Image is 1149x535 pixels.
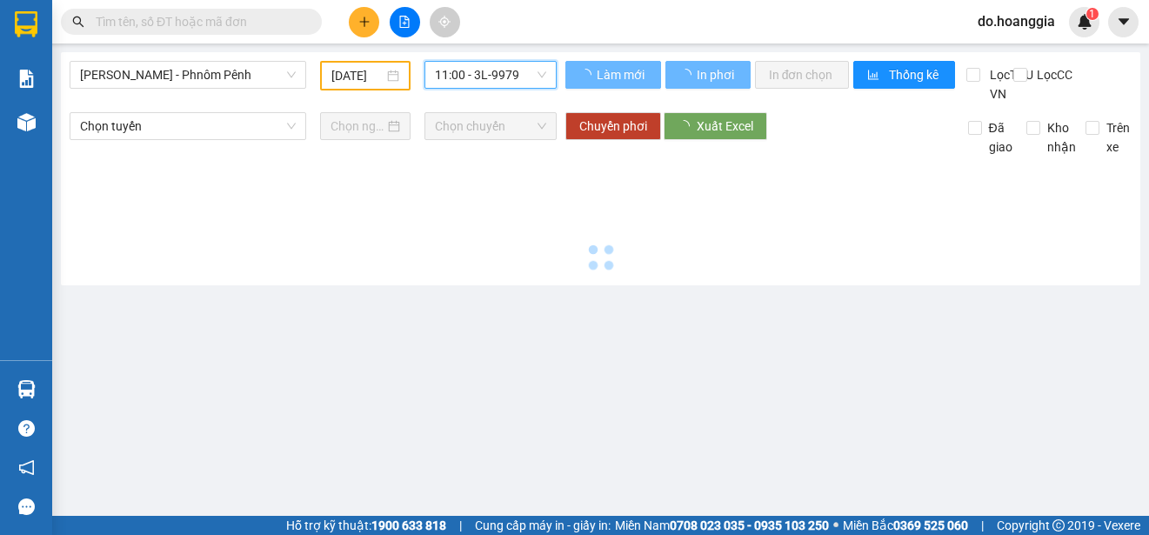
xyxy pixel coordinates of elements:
[981,516,984,535] span: |
[1030,65,1075,84] span: Lọc CC
[964,10,1069,32] span: do.hoanggia
[597,65,647,84] span: Làm mới
[331,66,384,85] input: 11/09/2025
[17,380,36,398] img: warehouse-icon
[833,522,838,529] span: ⚪️
[1099,118,1137,157] span: Trên xe
[475,516,611,535] span: Cung cấp máy in - giấy in:
[17,113,36,131] img: warehouse-icon
[678,120,697,132] span: loading
[390,7,420,37] button: file-add
[438,16,451,28] span: aim
[843,516,968,535] span: Miền Bắc
[755,61,850,89] button: In đơn chọn
[1077,14,1092,30] img: icon-new-feature
[331,117,384,136] input: Chọn ngày
[670,518,829,532] strong: 0708 023 035 - 0935 103 250
[80,62,296,88] span: Hồ Chí Minh - Phnôm Pênh
[889,65,941,84] span: Thống kê
[17,70,36,88] img: solution-icon
[615,516,829,535] span: Miền Nam
[697,117,753,136] span: Xuất Excel
[96,12,301,31] input: Tìm tên, số ĐT hoặc mã đơn
[349,7,379,37] button: plus
[430,7,460,37] button: aim
[398,16,411,28] span: file-add
[893,518,968,532] strong: 0369 525 060
[679,69,694,81] span: loading
[15,11,37,37] img: logo-vxr
[72,16,84,28] span: search
[982,118,1019,157] span: Đã giao
[18,498,35,515] span: message
[853,61,955,89] button: bar-chartThống kê
[697,65,737,84] span: In phơi
[18,459,35,476] span: notification
[1089,8,1095,20] span: 1
[286,516,446,535] span: Hỗ trợ kỹ thuật:
[371,518,446,532] strong: 1900 633 818
[1086,8,1099,20] sup: 1
[435,62,546,88] span: 11:00 - 3L-9979
[358,16,371,28] span: plus
[1116,14,1132,30] span: caret-down
[435,113,546,139] span: Chọn chuyến
[459,516,462,535] span: |
[18,420,35,437] span: question-circle
[867,69,882,83] span: bar-chart
[1040,118,1083,157] span: Kho nhận
[664,112,767,140] button: Xuất Excel
[565,112,661,140] button: Chuyển phơi
[565,61,661,89] button: Làm mới
[1052,519,1065,532] span: copyright
[80,113,296,139] span: Chọn tuyến
[665,61,751,89] button: In phơi
[579,69,594,81] span: loading
[1108,7,1139,37] button: caret-down
[983,65,1036,104] span: Lọc THU VN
